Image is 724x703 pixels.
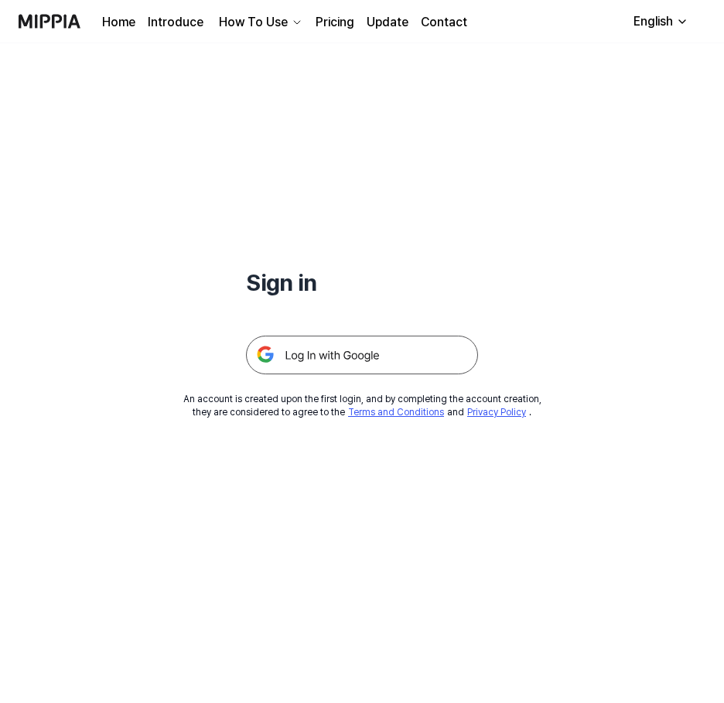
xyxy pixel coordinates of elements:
[246,336,478,374] img: 구글 로그인 버튼
[348,407,444,418] a: Terms and Conditions
[148,13,203,32] a: Introduce
[216,13,291,32] div: How To Use
[216,13,303,32] button: How To Use
[246,266,478,299] h1: Sign in
[467,407,526,418] a: Privacy Policy
[421,13,467,32] a: Contact
[102,13,135,32] a: Home
[316,13,354,32] a: Pricing
[630,12,676,31] div: English
[183,393,541,419] div: An account is created upon the first login, and by completing the account creation, they are cons...
[367,13,408,32] a: Update
[621,6,698,37] button: English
